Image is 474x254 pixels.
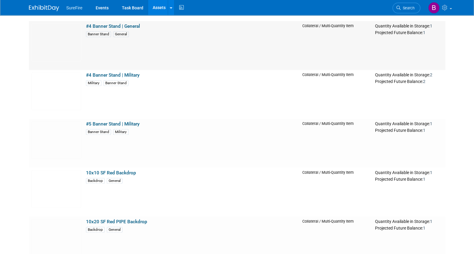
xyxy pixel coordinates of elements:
[375,170,443,176] div: Quantity Available in Storage:
[430,24,432,28] span: 1
[375,176,443,182] div: Projected Future Balance:
[375,78,443,84] div: Projected Future Balance:
[430,219,432,224] span: 1
[375,224,443,231] div: Projected Future Balance:
[86,72,140,78] a: #4 Banner Stand | Military
[430,121,432,126] span: 1
[107,178,122,184] div: General
[86,219,147,224] a: 10x20 SF Red PIPE Backdrop
[423,226,425,230] span: 1
[300,21,373,70] td: Collateral / Multi-Quantity Item
[375,127,443,133] div: Projected Future Balance:
[86,178,105,184] div: Backdrop
[86,129,111,135] div: Banner Stand
[29,5,59,11] img: ExhibitDay
[423,177,425,182] span: 1
[113,31,129,37] div: General
[86,170,136,176] a: 10x10 SF Red Backdrop
[428,2,440,14] img: Bree Yoshikawa
[423,128,425,133] span: 1
[113,129,129,135] div: Military
[375,219,443,224] div: Quantity Available in Storage:
[423,79,425,84] span: 2
[423,30,425,35] span: 1
[66,5,83,10] span: SureFire
[86,24,140,29] a: #4 Banner Stand | General
[86,31,111,37] div: Banner Stand
[300,70,373,119] td: Collateral / Multi-Quantity Item
[430,72,432,77] span: 2
[86,80,101,86] div: Military
[107,227,122,233] div: General
[401,6,415,10] span: Search
[103,80,129,86] div: Banner Stand
[375,121,443,127] div: Quantity Available in Storage:
[375,72,443,78] div: Quantity Available in Storage:
[430,170,432,175] span: 1
[375,29,443,36] div: Projected Future Balance:
[393,3,420,13] a: Search
[86,227,105,233] div: Backdrop
[300,168,373,217] td: Collateral / Multi-Quantity Item
[300,119,373,168] td: Collateral / Multi-Quantity Item
[375,24,443,29] div: Quantity Available in Storage:
[86,121,140,127] a: #5 Banner Stand | Military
